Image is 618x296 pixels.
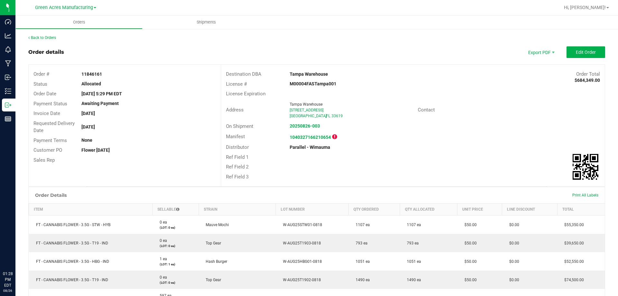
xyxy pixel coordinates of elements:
span: $39,650.00 [561,241,584,245]
button: Edit Order [566,46,605,58]
inline-svg: Inventory [5,88,11,94]
span: Order Date [33,91,56,97]
img: Scan me! [573,154,598,180]
strong: 11846161 [81,72,102,77]
span: 0 ea [156,275,167,280]
span: 1051 ea [404,259,421,264]
span: License Expiration [226,91,266,97]
span: $50.00 [461,223,477,227]
th: Item [29,204,153,215]
span: Green Acres Manufacturing [35,5,93,10]
a: Back to Orders [28,35,56,40]
span: FL [326,114,330,118]
a: 20250826-003 [290,123,320,129]
strong: M00004FASTampa001 [290,81,336,86]
span: $50.00 [461,259,477,264]
span: Customer PO [33,147,62,153]
span: FT - CANNABIS FLOWER - 3.5G - STW - HYB [33,223,110,227]
span: W-AUG25T1902-0818 [280,278,321,282]
span: Orders [64,19,94,25]
span: W-AUG25HBG01-0818 [280,259,322,264]
h1: Order Details [35,193,67,198]
span: Payment Status [33,101,67,107]
span: 1490 ea [404,278,421,282]
strong: Allocated [81,81,101,86]
p: (LOT: 0 ea) [156,243,195,248]
span: [STREET_ADDRESS] [290,108,323,112]
span: $0.00 [506,241,519,245]
div: Order details [28,48,64,56]
span: FT - CANNABIS FLOWER - 3.5G - HBG - IND [33,259,109,264]
a: Shipments [143,15,270,29]
span: Contact [418,107,435,113]
span: Shipments [188,19,225,25]
strong: $684,349.00 [575,78,600,83]
span: W-AUG25T1903-0818 [280,241,321,245]
span: 1107 ea [404,223,421,227]
th: Unit Price [457,204,502,215]
span: Hi, [PERSON_NAME]! [564,5,606,10]
strong: Flower [DATE] [81,148,110,153]
span: 0 ea [156,220,167,224]
span: Status [33,81,47,87]
span: Sales Rep [33,157,55,163]
strong: [DATE] 5:29 PM EDT [81,91,122,96]
span: 1490 ea [352,278,370,282]
span: $0.00 [506,223,519,227]
span: Print All Labels [572,193,598,197]
span: On Shipment [226,123,253,129]
span: [GEOGRAPHIC_DATA] [290,114,327,118]
a: Orders [15,15,143,29]
p: 01:28 PM EDT [3,271,13,288]
span: 1 ea [156,257,167,261]
span: Ref Field 1 [226,154,248,160]
th: Lot Number [276,204,349,215]
inline-svg: Reports [5,116,11,122]
span: Order Total [576,71,600,77]
li: Export PDF [521,46,560,58]
th: Total [557,204,605,215]
span: $0.00 [506,259,519,264]
span: 0 ea [156,238,167,243]
span: Requested Delivery Date [33,120,75,134]
span: $50.00 [461,278,477,282]
inline-svg: Manufacturing [5,60,11,67]
span: 1051 ea [352,259,370,264]
span: FT - CANNABIS FLOWER - 3.5G - T19 - IND [33,278,108,282]
span: Tampa Warehouse [290,102,323,107]
span: License # [226,81,247,87]
inline-svg: Monitoring [5,46,11,53]
qrcode: 11846161 [573,154,598,180]
iframe: Resource center unread badge [19,243,27,251]
span: $55,350.00 [561,223,584,227]
span: 1107 ea [352,223,370,227]
strong: Parallel - Wimauma [290,145,330,150]
span: Hash Burger [202,259,227,264]
span: 33619 [332,114,343,118]
span: Address [226,107,244,113]
p: (LOT: 1 ea) [156,262,195,267]
span: FT - CANNABIS FLOWER - 3.5G - T19 - IND [33,241,108,245]
strong: 1040327166210654 [290,135,331,140]
span: $0.00 [506,278,519,282]
span: Payment Terms [33,138,67,143]
span: Ref Field 3 [226,174,248,180]
th: Qty Ordered [349,204,400,215]
strong: [DATE] [81,111,95,116]
span: 793 ea [352,241,368,245]
span: Distributor [226,144,249,150]
span: Edit Order [576,50,596,55]
p: 08/26 [3,288,13,293]
inline-svg: Inbound [5,74,11,81]
inline-svg: Analytics [5,33,11,39]
strong: [DATE] [81,124,95,129]
span: Top Gear [202,241,221,245]
span: Invoice Date [33,110,60,116]
span: Destination DBA [226,71,261,77]
th: Line Discount [502,204,557,215]
span: W-AUG25STW01-0818 [280,223,322,227]
span: Ref Field 2 [226,164,248,170]
inline-svg: Outbound [5,102,11,108]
